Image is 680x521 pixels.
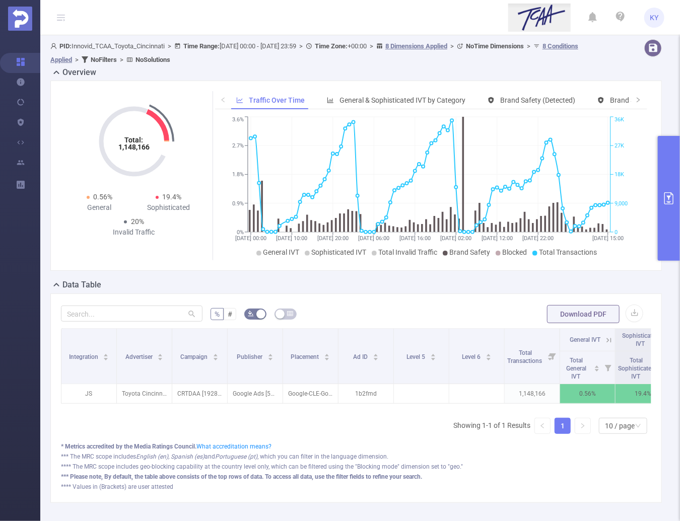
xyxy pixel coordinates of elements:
p: Google-CLE-GoogleDisplayNetwork-Pkg-300X250-CROSS-DEVICE [4222217] [283,384,338,403]
p: CRTDAA [192860] [172,384,227,403]
span: > [524,42,533,50]
div: Sort [430,352,436,358]
b: Time Zone: [315,42,348,50]
i: icon: caret-up [267,352,273,355]
i: icon: caret-up [430,352,436,355]
i: icon: caret-up [373,352,378,355]
i: icon: caret-up [158,352,163,355]
i: icon: user [50,43,59,49]
h2: Data Table [62,279,101,291]
div: General [65,202,134,213]
span: Total Transactions [507,349,543,364]
span: General & Sophisticated IVT by Category [339,96,465,104]
tspan: 0.9% [232,200,244,207]
p: JS [61,384,116,403]
tspan: [DATE] 02:00 [440,235,471,242]
i: icon: left [220,97,226,103]
span: > [296,42,306,50]
i: icon: down [635,423,641,430]
span: Total Sophisticated IVT [618,357,655,380]
p: 1b2fmd [338,384,393,403]
i: icon: left [539,423,546,429]
span: Innovid_TCAA_Toyota_Cincinnati [DATE] 00:00 - [DATE] 23:59 +00:00 [50,42,578,63]
tspan: 3.6% [232,117,244,123]
b: Time Range: [183,42,220,50]
tspan: 1,148,166 [118,143,150,151]
div: Sort [103,352,109,358]
tspan: 0% [237,229,244,236]
i: icon: caret-up [324,352,330,355]
p: Toyota Cincinnati [4291] [117,384,172,403]
i: icon: caret-down [213,356,219,359]
i: icon: right [635,97,641,103]
li: Showing 1-1 of 1 Results [453,418,530,434]
span: Brand Safety (Detected) [500,96,575,104]
div: Sort [324,352,330,358]
span: Sophisticated IVT [622,332,659,347]
tspan: 27K [615,142,624,149]
a: 1 [555,418,570,433]
i: icon: caret-up [103,352,109,355]
tspan: [DATE] 20:00 [317,235,349,242]
span: > [165,42,174,50]
p: 0.56% [560,384,615,403]
i: icon: line-chart [236,97,243,104]
div: Sort [267,352,274,358]
span: % [215,310,220,318]
i: Filter menu [601,351,615,384]
span: 19.4% [163,193,182,201]
tspan: [DATE] 22:00 [522,235,554,242]
span: Publisher [237,353,264,360]
span: Total Invalid Traffic [379,248,438,256]
span: Advertiser [125,353,154,360]
i: icon: caret-up [213,352,219,355]
a: What accreditation means? [196,443,271,450]
span: Ad ID [353,353,369,360]
div: Sort [213,352,219,358]
tspan: [DATE] 15:00 [592,235,624,242]
i: icon: table [287,311,293,317]
span: # [228,310,232,318]
span: General IVT [570,336,601,343]
i: Portuguese (pt) [215,453,257,460]
b: No Solutions [135,56,170,63]
div: **** The MRC scope includes geo-blocking capability at the country level only, which can be filte... [61,462,651,471]
span: Campaign [181,353,210,360]
b: No Time Dimensions [466,42,524,50]
i: icon: caret-up [594,364,600,367]
button: Download PDF [547,305,620,323]
p: 19.4% [616,384,670,403]
i: icon: caret-down [103,356,109,359]
img: Protected Media [8,7,32,31]
div: *** The MRC scope includes and , which you can filter in the language dimension. [61,452,651,461]
span: Sophisticated IVT [312,248,367,256]
i: icon: caret-down [373,356,378,359]
span: KY [650,8,659,28]
div: Sort [594,364,600,370]
i: icon: caret-up [486,352,491,355]
i: icon: caret-down [267,356,273,359]
i: icon: caret-down [158,356,163,359]
li: Previous Page [534,418,551,434]
tspan: 18K [615,172,624,178]
input: Search... [61,306,202,322]
b: No Filters [91,56,117,63]
i: icon: caret-down [430,356,436,359]
span: Total Transactions [539,248,597,256]
div: Sophisticated [134,202,203,213]
b: PID: [59,42,72,50]
span: Placement [291,353,321,360]
span: Integration [69,353,100,360]
i: icon: caret-down [324,356,330,359]
u: 8 Dimensions Applied [385,42,447,50]
tspan: [DATE] 10:00 [276,235,307,242]
i: icon: caret-down [486,356,491,359]
i: icon: caret-down [594,367,600,370]
p: Google Ads [5222] [228,384,283,403]
i: icon: bar-chart [327,97,334,104]
i: icon: bg-colors [248,311,254,317]
span: General IVT [263,248,300,256]
b: * Metrics accredited by the Media Ratings Council. [61,443,196,450]
span: Brand Safety [450,248,491,256]
span: Traffic Over Time [249,96,305,104]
